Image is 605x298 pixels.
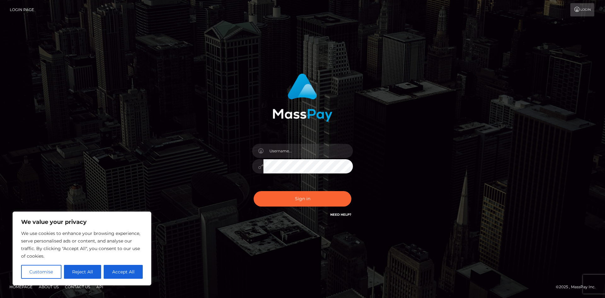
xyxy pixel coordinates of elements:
[104,265,143,279] button: Accept All
[330,213,351,217] a: Need Help?
[62,282,93,292] a: Contact Us
[21,265,61,279] button: Customise
[64,265,101,279] button: Reject All
[556,283,600,290] div: © 2025 , MassPay Inc.
[273,73,332,122] img: MassPay Login
[570,3,594,16] a: Login
[10,3,34,16] a: Login Page
[36,282,61,292] a: About Us
[21,230,143,260] p: We use cookies to enhance your browsing experience, serve personalised ads or content, and analys...
[13,212,151,285] div: We value your privacy
[263,144,353,158] input: Username...
[254,191,351,207] button: Sign in
[7,282,35,292] a: Homepage
[94,282,106,292] a: API
[21,218,143,226] p: We value your privacy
